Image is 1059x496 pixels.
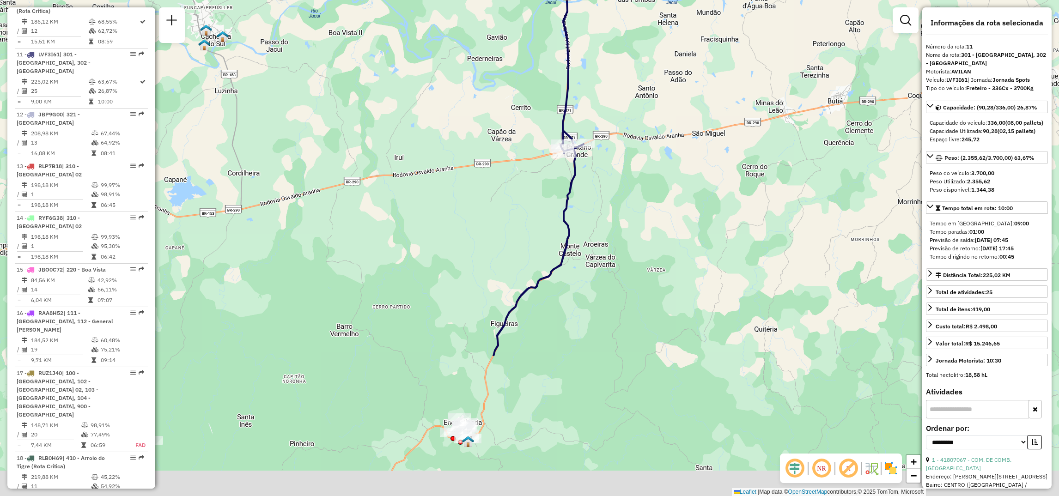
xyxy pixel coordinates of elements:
span: Capacidade: (90,28/336,00) 26,87% [943,104,1037,111]
i: Distância Total [22,423,27,428]
i: Total de Atividades [22,28,27,34]
td: 07:07 [97,296,144,305]
a: Tempo total em rota: 10:00 [926,201,1048,214]
td: = [17,356,21,365]
span: 14 - [17,214,82,230]
i: Tempo total em rota [91,357,96,363]
i: % de utilização da cubagem [91,140,98,145]
i: % de utilização do peso [89,19,96,24]
em: Rota exportada [139,310,144,315]
td: 20 [30,430,81,439]
td: 63,67% [97,77,139,86]
a: Capacidade: (90,28/336,00) 26,87% [926,101,1048,113]
img: Exibir/Ocultar setores [883,461,898,476]
td: = [17,252,21,261]
strong: (08,00 pallets) [1005,119,1043,126]
td: 26,87% [97,86,139,96]
i: % de utilização da cubagem [91,192,98,197]
div: Tempo total em rota: 10:00 [926,216,1048,265]
span: 11 - [17,51,91,74]
td: = [17,37,21,46]
i: Total de Atividades [22,432,27,437]
span: Total de atividades: [936,289,992,296]
strong: AVILAN [951,68,971,75]
a: Distância Total:225,02 KM [926,268,1048,281]
td: / [17,86,21,96]
a: Total de atividades:25 [926,285,1048,298]
i: Total de Atividades [22,192,27,197]
em: Rota exportada [139,455,144,460]
span: Tempo total em rota: 10:00 [942,205,1013,212]
td: 66,11% [97,285,144,294]
td: 1 [30,242,91,251]
i: Tempo total em rota [89,39,93,44]
strong: 11 [966,43,973,50]
i: Tempo total em rota [91,254,96,260]
i: Distância Total [22,338,27,343]
span: 13 - [17,163,82,178]
i: % de utilização do peso [91,182,98,188]
em: Opções [130,310,136,315]
td: 98,91% [100,190,144,199]
td: 6,04 KM [30,296,88,305]
td: 25 [30,86,88,96]
img: FAD Santa Cruz do Sul- Cachoeira [217,30,229,42]
td: 67,44% [100,129,144,138]
em: Rota exportada [139,163,144,169]
div: Peso Utilizado: [930,177,1044,186]
strong: 00:45 [999,253,1014,260]
td: = [17,97,21,106]
td: / [17,285,21,294]
td: 60,48% [100,336,144,345]
i: Tempo total em rota [88,297,93,303]
i: Total de Atividades [22,140,27,145]
td: 9,00 KM [30,97,88,106]
em: Opções [130,455,136,460]
td: 198,18 KM [30,232,91,242]
div: Capacidade: (90,28/336,00) 26,87% [926,115,1048,147]
strong: Jornada Spots [992,76,1030,83]
strong: 419,00 [972,306,990,313]
div: Total de itens: [936,305,990,314]
td: 11 [30,482,91,491]
strong: 2.355,62 [967,178,990,185]
span: RAA8H52 [38,309,63,316]
strong: 1.344,38 [971,186,994,193]
td: = [17,441,21,450]
i: % de utilização do peso [91,131,98,136]
td: / [17,242,21,251]
td: = [17,149,21,158]
i: Tempo total em rota [89,99,93,104]
strong: 18,58 hL [965,371,987,378]
strong: R$ 15.246,65 [965,340,1000,347]
strong: 90,28 [983,127,998,134]
span: | 111 - [GEOGRAPHIC_DATA], 112 - General [PERSON_NAME] [17,309,113,333]
td: / [17,138,21,147]
i: % de utilização da cubagem [81,432,88,437]
i: % de utilização do peso [91,234,98,240]
a: Nova sessão e pesquisa [163,11,181,32]
span: Ocultar deslocamento [784,457,806,479]
td: / [17,190,21,199]
td: 16,08 KM [30,149,91,158]
td: 45,22% [100,472,144,482]
div: Tipo do veículo: [926,84,1048,92]
td: 99,93% [100,232,144,242]
td: 9,71 KM [30,356,91,365]
span: 18 - [17,454,105,470]
i: % de utilização do peso [88,278,95,283]
a: Peso: (2.355,62/3.700,00) 63,67% [926,151,1048,163]
span: RLP7B18 [38,163,62,169]
i: Total de Atividades [22,484,27,489]
td: / [17,430,21,439]
td: / [17,26,21,36]
div: Motorista: [926,67,1048,76]
div: Espaço livre: [930,135,1044,144]
i: Rota otimizada [140,19,146,24]
td: 99,97% [100,181,144,190]
span: + [911,456,917,467]
td: 198,18 KM [30,252,91,261]
i: Distância Total [22,19,27,24]
td: 10:00 [97,97,139,106]
td: 148,71 KM [30,421,81,430]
